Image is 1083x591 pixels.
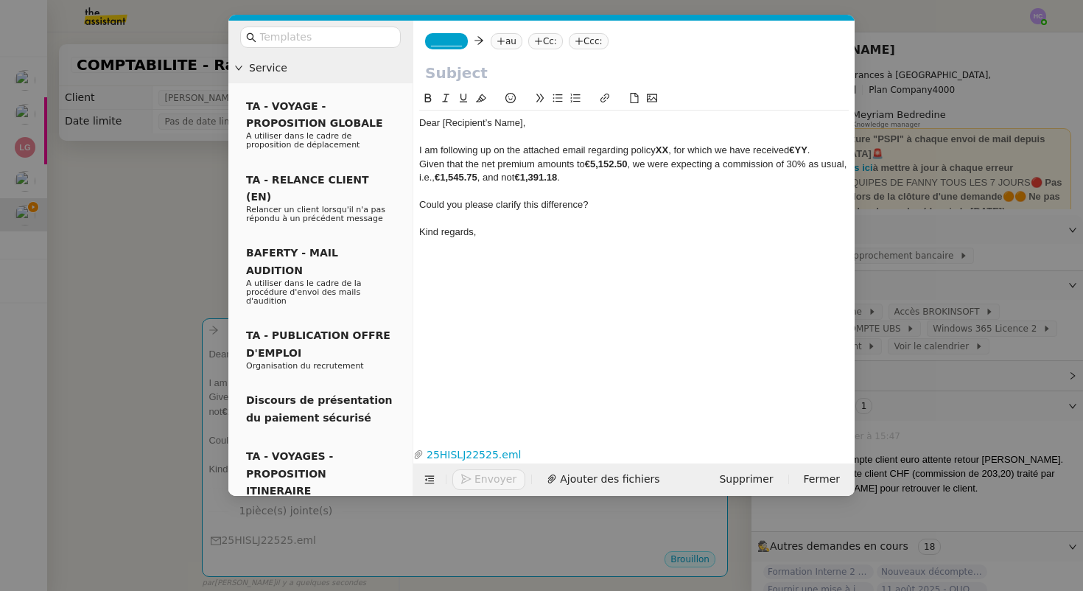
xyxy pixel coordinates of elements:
[246,329,390,358] span: TA - PUBLICATION OFFRE D'EMPLOI
[491,33,522,49] nz-tag: au
[804,471,840,488] span: Fermer
[419,198,849,211] div: Could you please clarify this difference?
[514,172,557,183] strong: €1,391.18
[246,174,369,203] span: TA - RELANCE CLIENT (EN)
[719,471,773,488] span: Supprimer
[246,247,338,276] span: BAFERTY - MAIL AUDITION
[560,471,659,488] span: Ajouter des fichiers
[425,62,843,84] input: Subject
[452,469,525,490] button: Envoyer
[246,361,364,371] span: Organisation du recrutement
[246,394,393,423] span: Discours de présentation du paiement sécurisé
[585,158,628,169] strong: €5,152.50
[259,29,392,46] input: Templates
[795,469,849,490] button: Fermer
[246,450,333,497] span: TA - VOYAGES - PROPOSITION ITINERAIRE
[435,172,477,183] strong: €1,545.75
[246,205,385,223] span: Relancer un client lorsqu'il n'a pas répondu à un précédent message
[419,158,849,185] div: Given that the net premium amounts to , we were expecting a commission of 30% as usual, i.e., , a...
[419,144,849,157] div: I am following up on the attached email regarding policy , for which we have received .
[528,33,563,49] nz-tag: Cc:
[538,469,668,490] button: Ajouter des fichiers
[249,60,407,77] span: Service
[228,54,413,83] div: Service
[246,131,360,150] span: A utiliser dans le cadre de proposition de déplacement
[431,36,462,46] span: _______
[569,33,609,49] nz-tag: Ccc:
[656,144,668,155] strong: XX
[246,279,362,306] span: A utiliser dans le cadre de la procédure d'envoi des mails d'audition
[419,225,849,239] div: Kind regards,
[710,469,782,490] button: Supprimer
[424,447,822,464] a: 25HISLJ22525.eml
[246,100,382,129] span: TA - VOYAGE - PROPOSITION GLOBALE
[789,144,807,155] strong: €YY
[419,116,849,130] div: Dear [Recipient’s Name],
